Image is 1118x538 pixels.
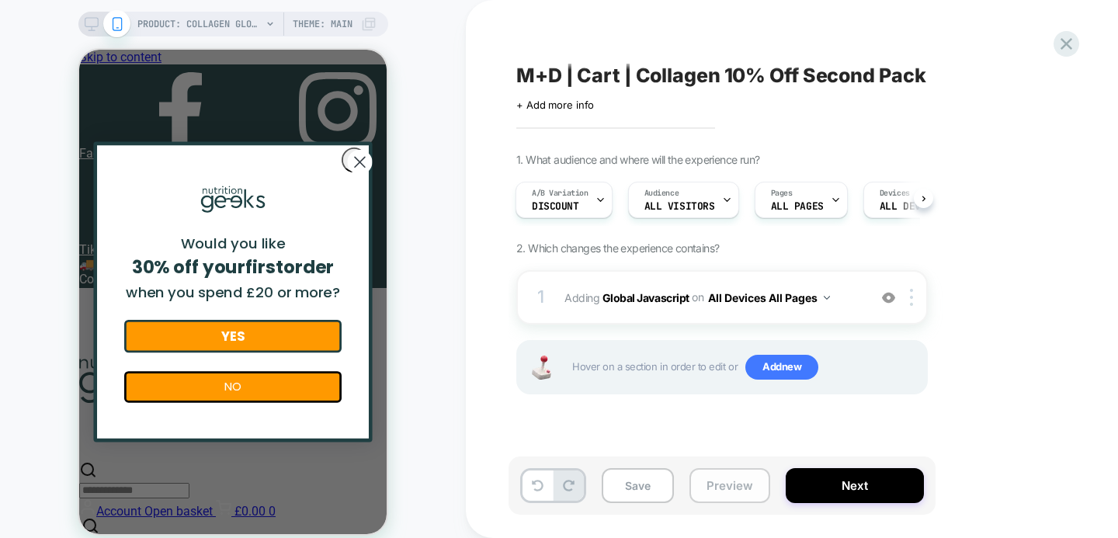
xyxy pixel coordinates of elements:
[516,99,594,111] span: + Add more info
[572,355,918,380] span: Hover on a section in order to edit or
[53,205,255,230] span: 30% off your order
[47,233,260,253] span: when you spend £20 or more?
[166,205,204,230] span: first
[532,201,579,212] span: DISCOUNT
[532,188,589,199] span: A/B Variation
[516,64,926,87] span: M+D | Cart | Collagen 10% Off Second Pack
[293,12,352,36] span: Theme: MAIN
[45,321,262,353] button: NO
[644,188,679,199] span: Audience
[708,286,830,309] button: All Devices All Pages
[516,153,759,166] span: 1. What audience and where will the experience run?
[692,287,703,307] span: on
[137,12,262,36] span: PRODUCT: Collagen Glow Up Powder
[118,124,189,175] img: b13cf905-4b1c-41bd-8397-cf34267f0ce4.png
[745,355,818,380] span: Add new
[771,201,824,212] span: ALL PAGES
[602,468,674,503] button: Save
[516,241,719,255] span: 2. Which changes the experience contains?
[45,270,262,303] button: YES
[602,290,689,304] b: Global Javascript
[644,201,715,212] span: All Visitors
[526,356,557,380] img: Joystick
[882,291,895,304] img: crossed eye
[824,296,830,300] img: down arrow
[880,188,910,199] span: Devices
[102,183,206,203] span: Would you like
[880,201,944,212] span: ALL DEVICES
[786,468,924,503] button: Next
[910,289,913,306] img: close
[564,286,860,309] span: Adding
[533,282,549,313] div: 1
[771,188,793,199] span: Pages
[689,468,770,503] button: Preview
[262,98,287,123] button: Close dialog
